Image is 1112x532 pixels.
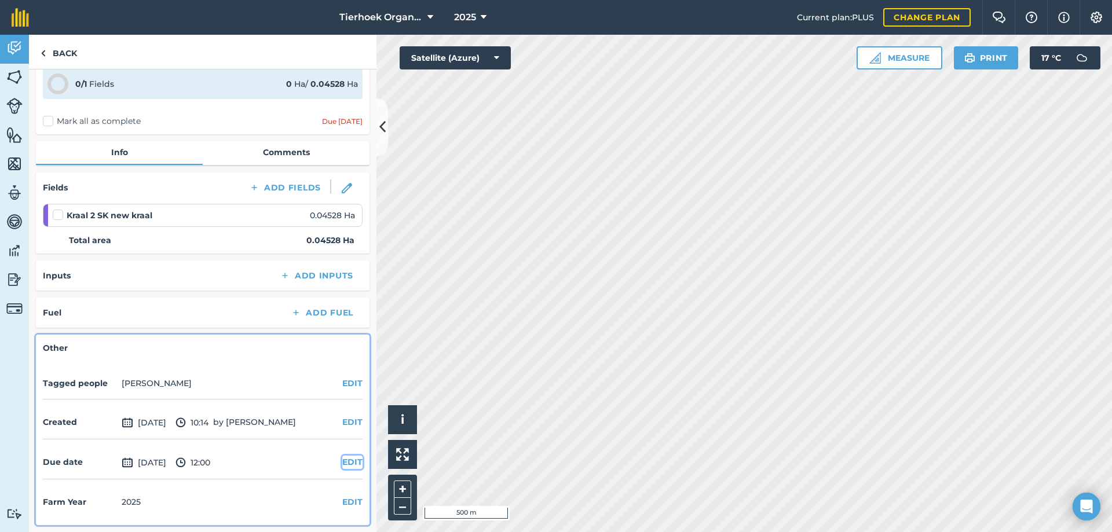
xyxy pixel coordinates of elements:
a: Back [29,35,89,69]
h4: Farm Year [43,496,117,508]
span: i [401,412,404,427]
img: fieldmargin Logo [12,8,29,27]
span: 0.04528 Ha [310,209,355,222]
strong: Kraal 2 SK new kraal [67,209,152,222]
button: EDIT [342,416,363,428]
img: svg+xml;base64,PHN2ZyB4bWxucz0iaHR0cDovL3d3dy53My5vcmcvMjAwMC9zdmciIHdpZHRoPSIxOSIgaGVpZ2h0PSIyNC... [964,51,975,65]
button: i [388,405,417,434]
label: Mark all as complete [43,115,141,127]
img: svg+xml;base64,PD94bWwgdmVyc2lvbj0iMS4wIiBlbmNvZGluZz0idXRmLTgiPz4KPCEtLSBHZW5lcmF0b3I6IEFkb2JlIE... [6,98,23,114]
button: 17 °C [1030,46,1100,69]
img: svg+xml;base64,PHN2ZyB4bWxucz0iaHR0cDovL3d3dy53My5vcmcvMjAwMC9zdmciIHdpZHRoPSI1NiIgaGVpZ2h0PSI2MC... [6,126,23,144]
div: Ha / Ha [286,78,358,90]
img: svg+xml;base64,PD94bWwgdmVyc2lvbj0iMS4wIiBlbmNvZGluZz0idXRmLTgiPz4KPCEtLSBHZW5lcmF0b3I6IEFkb2JlIE... [1070,46,1093,69]
h4: Fields [43,181,68,194]
h4: Created [43,416,117,428]
strong: 0.04528 Ha [306,234,354,247]
img: svg+xml;base64,PHN2ZyB3aWR0aD0iMTgiIGhlaWdodD0iMTgiIHZpZXdCb3g9IjAgMCAxOCAxOCIgZmlsbD0ibm9uZSIgeG... [342,183,352,193]
div: Due [DATE] [322,117,363,126]
img: A cog icon [1089,12,1103,23]
img: svg+xml;base64,PD94bWwgdmVyc2lvbj0iMS4wIiBlbmNvZGluZz0idXRmLTgiPz4KPCEtLSBHZW5lcmF0b3I6IEFkb2JlIE... [6,271,23,288]
span: 17 ° C [1041,46,1061,69]
span: 12:00 [175,456,210,469]
h4: Other [43,342,363,354]
strong: 0 [286,79,292,89]
a: Info [36,141,203,163]
strong: 0.04528 [310,79,345,89]
img: svg+xml;base64,PD94bWwgdmVyc2lvbj0iMS4wIiBlbmNvZGluZz0idXRmLTgiPz4KPCEtLSBHZW5lcmF0b3I6IEFkb2JlIE... [122,416,133,430]
img: svg+xml;base64,PD94bWwgdmVyc2lvbj0iMS4wIiBlbmNvZGluZz0idXRmLTgiPz4KPCEtLSBHZW5lcmF0b3I6IEFkb2JlIE... [175,416,186,430]
img: svg+xml;base64,PD94bWwgdmVyc2lvbj0iMS4wIiBlbmNvZGluZz0idXRmLTgiPz4KPCEtLSBHZW5lcmF0b3I6IEFkb2JlIE... [175,456,186,469]
button: EDIT [342,377,363,390]
li: [PERSON_NAME] [122,377,192,390]
button: – [394,498,411,515]
img: svg+xml;base64,PHN2ZyB4bWxucz0iaHR0cDovL3d3dy53My5vcmcvMjAwMC9zdmciIHdpZHRoPSI1NiIgaGVpZ2h0PSI2MC... [6,155,23,173]
span: [DATE] [122,456,166,469]
button: Add Fields [240,179,330,196]
img: Two speech bubbles overlapping with the left bubble in the forefront [992,12,1006,23]
img: svg+xml;base64,PD94bWwgdmVyc2lvbj0iMS4wIiBlbmNvZGluZz0idXRmLTgiPz4KPCEtLSBHZW5lcmF0b3I6IEFkb2JlIE... [122,456,133,469]
img: svg+xml;base64,PD94bWwgdmVyc2lvbj0iMS4wIiBlbmNvZGluZz0idXRmLTgiPz4KPCEtLSBHZW5lcmF0b3I6IEFkb2JlIE... [6,242,23,259]
img: svg+xml;base64,PD94bWwgdmVyc2lvbj0iMS4wIiBlbmNvZGluZz0idXRmLTgiPz4KPCEtLSBHZW5lcmF0b3I6IEFkb2JlIE... [6,508,23,519]
button: Add Inputs [270,267,363,284]
button: + [394,480,411,498]
img: svg+xml;base64,PD94bWwgdmVyc2lvbj0iMS4wIiBlbmNvZGluZz0idXRmLTgiPz4KPCEtLSBHZW5lcmF0b3I6IEFkb2JlIE... [6,300,23,317]
img: svg+xml;base64,PHN2ZyB4bWxucz0iaHR0cDovL3d3dy53My5vcmcvMjAwMC9zdmciIHdpZHRoPSIxNyIgaGVpZ2h0PSIxNy... [1058,10,1070,24]
img: Four arrows, one pointing top left, one top right, one bottom right and the last bottom left [396,448,409,461]
div: Open Intercom Messenger [1073,493,1100,520]
img: svg+xml;base64,PHN2ZyB4bWxucz0iaHR0cDovL3d3dy53My5vcmcvMjAwMC9zdmciIHdpZHRoPSI1NiIgaGVpZ2h0PSI2MC... [6,68,23,86]
span: Tierhoek Organic Farm [339,10,423,24]
a: Comments [203,141,370,163]
img: Ruler icon [869,52,881,64]
span: 2025 [454,10,476,24]
a: Change plan [883,8,971,27]
h4: Inputs [43,269,71,282]
strong: 0 / 1 [75,79,87,89]
button: EDIT [342,456,363,468]
img: svg+xml;base64,PD94bWwgdmVyc2lvbj0iMS4wIiBlbmNvZGluZz0idXRmLTgiPz4KPCEtLSBHZW5lcmF0b3I6IEFkb2JlIE... [6,213,23,230]
div: 2025 [122,496,141,508]
strong: Total area [69,234,111,247]
img: svg+xml;base64,PD94bWwgdmVyc2lvbj0iMS4wIiBlbmNvZGluZz0idXRmLTgiPz4KPCEtLSBHZW5lcmF0b3I6IEFkb2JlIE... [6,39,23,57]
h4: Due date [43,456,117,468]
h4: Tagged people [43,377,117,390]
button: Add Fuel [281,304,363,321]
button: EDIT [342,496,363,508]
span: Current plan : PLUS [797,11,874,24]
img: svg+xml;base64,PHN2ZyB4bWxucz0iaHR0cDovL3d3dy53My5vcmcvMjAwMC9zdmciIHdpZHRoPSI5IiBoZWlnaHQ9IjI0Ii... [41,46,46,60]
img: svg+xml;base64,PD94bWwgdmVyc2lvbj0iMS4wIiBlbmNvZGluZz0idXRmLTgiPz4KPCEtLSBHZW5lcmF0b3I6IEFkb2JlIE... [6,184,23,201]
button: Satellite (Azure) [400,46,511,69]
button: Measure [857,46,942,69]
span: [DATE] [122,416,166,430]
h4: Fuel [43,306,61,319]
span: 10:14 [175,416,209,430]
div: by [PERSON_NAME] [43,406,363,439]
button: Print [954,46,1019,69]
img: A question mark icon [1025,12,1038,23]
div: Fields [75,78,114,90]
